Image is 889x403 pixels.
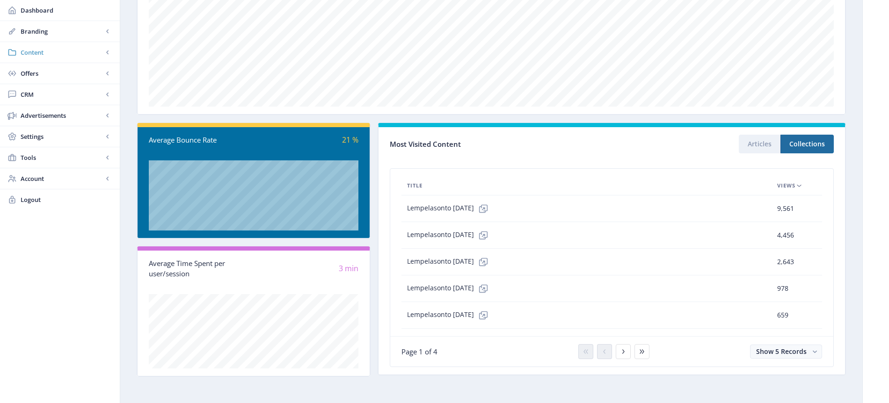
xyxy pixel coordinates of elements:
span: 659 [777,309,788,321]
span: Views [777,180,795,191]
div: Average Time Spent per user/session [149,258,254,279]
span: Page 1 of 4 [401,347,437,356]
span: CRM [21,90,103,99]
span: Account [21,174,103,183]
span: Lempelasonto [DATE] [407,226,493,245]
span: 2,643 [777,256,794,267]
span: Logout [21,195,112,204]
button: Show 5 Records [750,345,822,359]
span: Show 5 Records [756,347,807,356]
div: 3 min [254,263,358,274]
span: Lempelasonto [DATE] [407,306,493,324]
span: Lempelasonto [DATE] [407,252,493,271]
button: Articles [739,135,780,153]
span: Tools [21,153,103,162]
span: Branding [21,27,103,36]
span: 4,456 [777,230,794,241]
span: 978 [777,283,788,294]
span: Dashboard [21,6,112,15]
span: Title [407,180,423,191]
span: 9,561 [777,203,794,214]
span: Settings [21,132,103,141]
button: Collections [780,135,834,153]
span: Advertisements [21,111,103,120]
span: Content [21,48,103,57]
span: Lempelasonto [DATE] [407,279,493,298]
span: Lempelasonto [DATE] [407,199,493,218]
span: 21 % [342,135,358,145]
div: Most Visited Content [390,137,612,151]
div: Average Bounce Rate [149,135,254,145]
span: Offers [21,69,103,78]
